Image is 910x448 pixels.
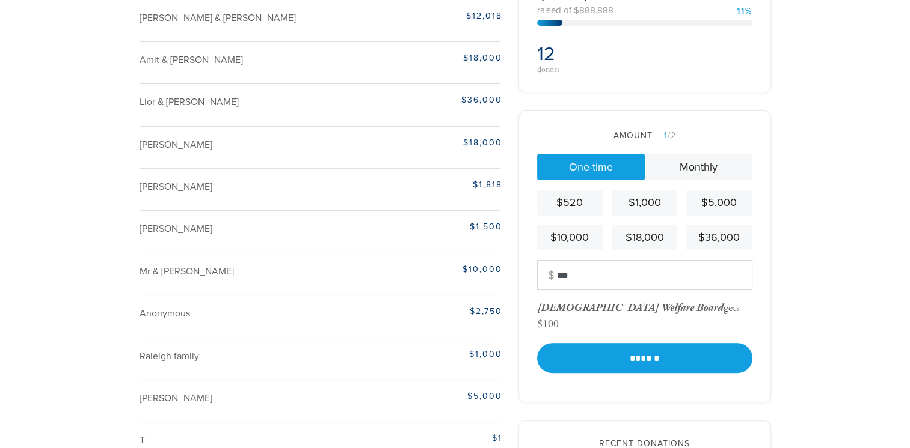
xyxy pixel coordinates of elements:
[691,195,747,211] div: $5,000
[657,130,676,141] span: /2
[542,195,598,211] div: $520
[376,220,502,233] div: $1,500
[140,350,199,362] span: Raleigh family
[616,195,672,211] div: $1,000
[664,130,668,141] span: 1
[140,223,212,235] span: [PERSON_NAME]
[140,139,212,151] span: [PERSON_NAME]
[140,434,145,446] span: T
[612,225,677,250] a: $18,000
[376,432,502,444] div: $1
[376,10,502,22] div: $12,018
[616,229,672,246] div: $18,000
[376,136,502,149] div: $18,000
[612,190,677,216] a: $1,000
[140,181,212,193] span: [PERSON_NAME]
[537,317,559,331] div: $100
[140,307,190,319] span: Anonymous
[537,225,603,250] a: $10,000
[537,65,641,74] div: donors
[376,348,502,360] div: $1,000
[645,154,752,180] a: Monthly
[376,390,502,402] div: $5,000
[140,96,239,108] span: Lior & [PERSON_NAME]
[140,265,234,277] span: Mr & [PERSON_NAME]
[537,190,603,216] a: $520
[542,229,598,246] div: $10,000
[537,129,752,142] div: Amount
[537,43,641,65] h2: 12
[376,94,502,106] div: $36,000
[691,229,747,246] div: $36,000
[537,6,752,15] div: raised of $888,888
[537,301,724,315] span: [DEMOGRAPHIC_DATA] Welfare Board
[376,305,502,318] div: $2,750
[140,392,212,404] span: [PERSON_NAME]
[376,52,502,64] div: $18,000
[737,7,752,16] div: 11%
[376,178,502,191] div: $1,818
[140,12,296,24] span: [PERSON_NAME] & [PERSON_NAME]
[376,263,502,276] div: $10,000
[537,154,645,180] a: One-time
[140,54,243,66] span: Amit & [PERSON_NAME]
[686,190,752,216] a: $5,000
[686,225,752,250] a: $36,000
[537,301,740,315] div: gets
